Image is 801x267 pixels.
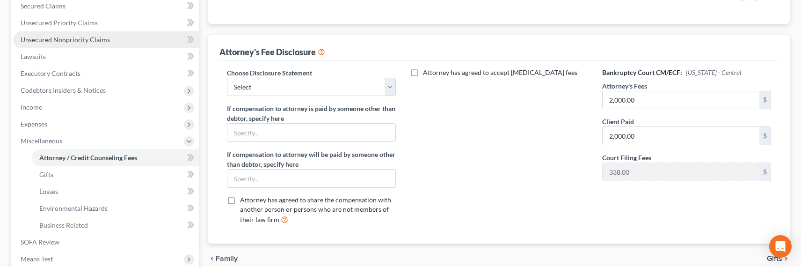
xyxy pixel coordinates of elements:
span: Expenses [21,120,47,128]
div: $ [759,163,771,181]
span: Environmental Hazards [39,204,108,212]
button: chevron_left Family [208,255,238,262]
div: $ [759,91,771,109]
a: Business Related [32,217,199,234]
input: Specify... [227,124,395,141]
a: Attorney / Credit Counseling Fees [32,149,199,166]
a: Gifts [32,166,199,183]
span: [US_STATE] - Central [686,68,741,76]
a: Unsecured Priority Claims [13,15,199,31]
label: If compensation to attorney is paid by someone other than debtor, specify here [227,104,396,123]
i: chevron_left [208,255,216,262]
label: Attorney's Fees [602,81,647,91]
div: Open Intercom Messenger [769,235,792,258]
span: Attorney / Credit Counseling Fees [39,154,137,162]
span: SOFA Review [21,238,59,246]
label: If compensation to attorney will be paid by someone other than debtor, specify here [227,149,396,169]
span: Attorney has agreed to accept [MEDICAL_DATA] fees [423,68,577,76]
span: Unsecured Nonpriority Claims [21,36,110,44]
span: Losses [39,187,58,195]
span: Income [21,103,42,111]
span: Executory Contracts [21,69,80,77]
span: Gifts [39,171,53,178]
label: Choose Disclosure Statement [227,68,312,78]
span: Gifts [767,255,782,262]
a: Environmental Hazards [32,200,199,217]
span: Unsecured Priority Claims [21,19,98,27]
button: Gifts chevron_right [767,255,790,262]
span: Attorney has agreed to share the compensation with another person or persons who are not members ... [240,196,391,223]
input: 0.00 [603,91,759,109]
span: Means Test [21,255,53,263]
div: Attorney's Fee Disclosure [219,46,325,58]
input: Specify... [227,170,395,187]
span: Family [216,255,238,262]
label: Client Paid [602,117,634,126]
span: Business Related [39,221,88,229]
a: Unsecured Nonpriority Claims [13,31,199,48]
h6: Bankruptcy Court CM/ECF: [602,68,771,77]
div: $ [759,127,771,145]
a: Executory Contracts [13,65,199,82]
input: 0.00 [603,127,759,145]
input: 0.00 [603,163,759,181]
span: Secured Claims [21,2,66,10]
label: Court Filing Fees [602,153,651,163]
span: Miscellaneous [21,137,62,145]
a: SOFA Review [13,234,199,251]
a: Lawsuits [13,48,199,65]
a: Losses [32,183,199,200]
span: Lawsuits [21,52,46,60]
i: chevron_right [782,255,790,262]
span: Codebtors Insiders & Notices [21,86,106,94]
